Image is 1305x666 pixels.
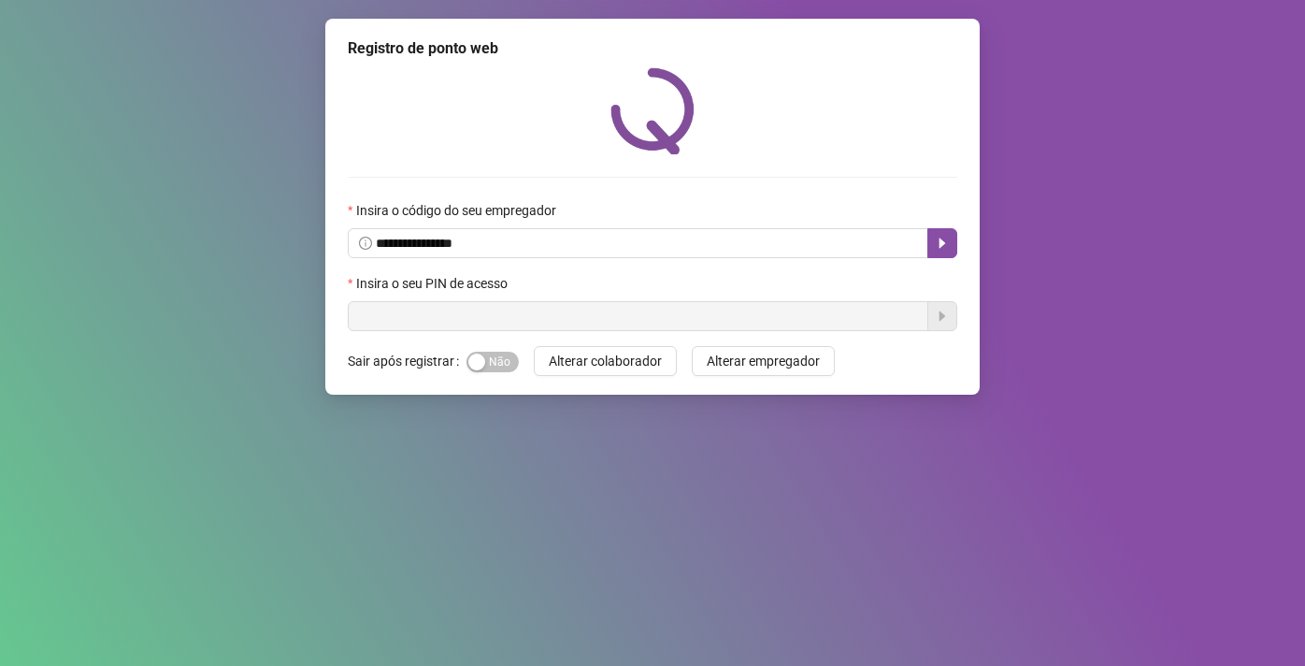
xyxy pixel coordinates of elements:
label: Insira o código do seu empregador [348,200,568,221]
span: caret-right [935,236,950,251]
button: Alterar empregador [692,346,835,376]
div: Registro de ponto web [348,37,957,60]
span: Alterar empregador [707,351,820,371]
span: Alterar colaborador [549,351,662,371]
button: Alterar colaborador [534,346,677,376]
label: Sair após registrar [348,346,466,376]
label: Insira o seu PIN de acesso [348,273,520,294]
img: QRPoint [610,67,695,154]
span: info-circle [359,237,372,250]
